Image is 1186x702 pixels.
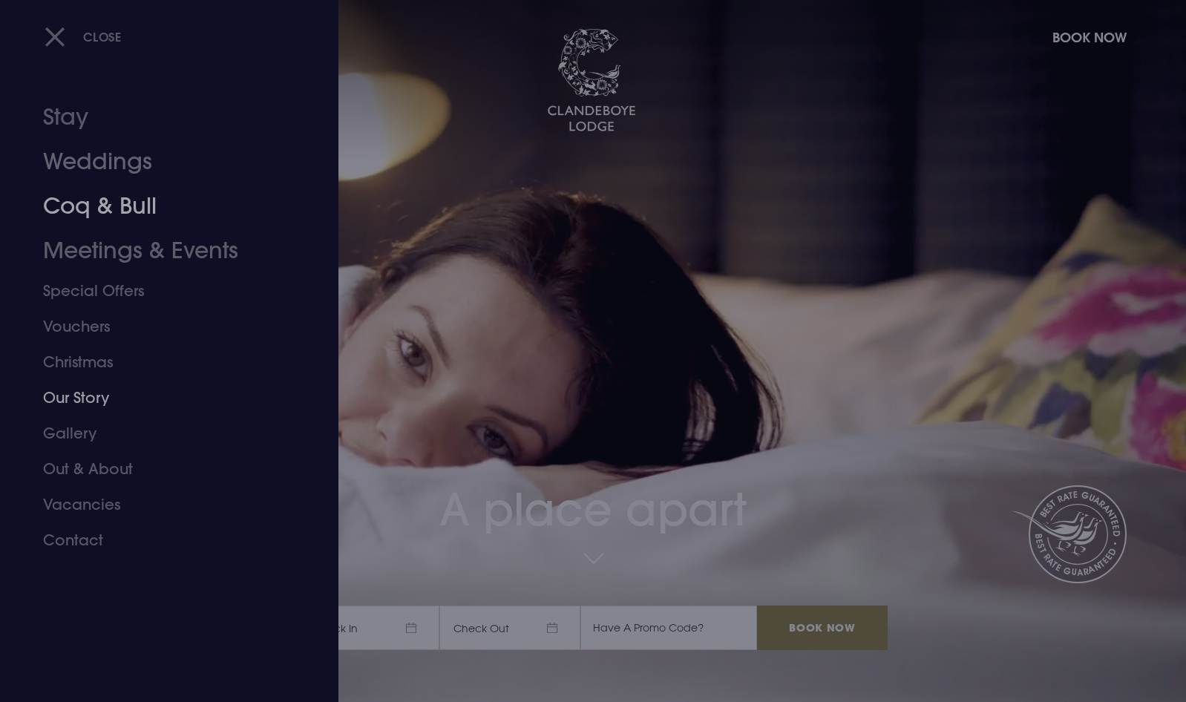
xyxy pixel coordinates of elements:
a: Our Story [43,380,278,416]
button: Close [45,22,122,52]
a: Special Offers [43,273,278,309]
a: Christmas [43,344,278,380]
a: Gallery [43,416,278,451]
a: Coq & Bull [43,184,278,229]
span: Close [83,29,122,45]
a: Vacancies [43,487,278,522]
a: Contact [43,522,278,558]
a: Vouchers [43,309,278,344]
a: Out & About [43,451,278,487]
a: Stay [43,95,278,140]
a: Meetings & Events [43,229,278,273]
a: Weddings [43,140,278,184]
